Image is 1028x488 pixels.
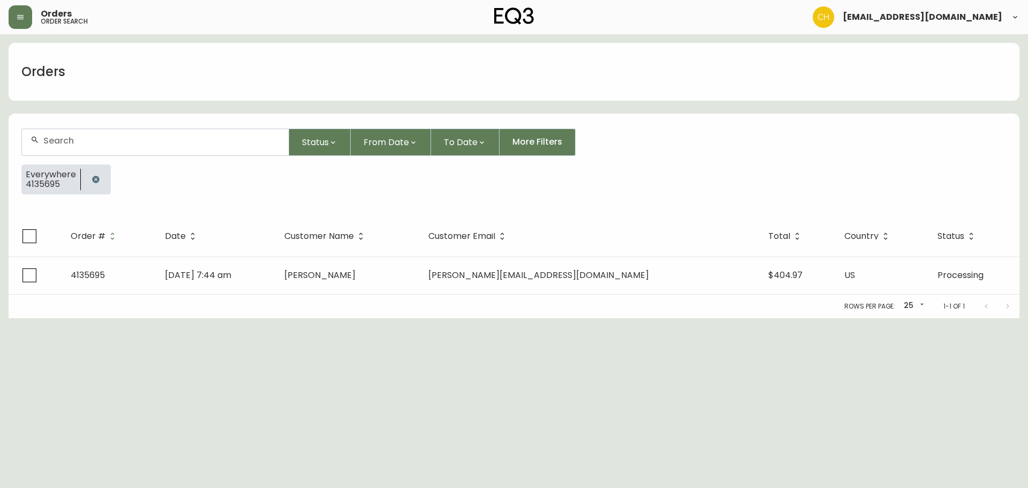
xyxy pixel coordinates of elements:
[428,231,509,241] span: Customer Email
[844,302,895,311] p: Rows per page:
[813,6,834,28] img: 6288462cea190ebb98a2c2f3c744dd7e
[289,129,351,156] button: Status
[428,233,495,239] span: Customer Email
[351,129,431,156] button: From Date
[938,231,978,241] span: Status
[844,231,893,241] span: Country
[302,136,329,149] span: Status
[41,10,72,18] span: Orders
[938,233,964,239] span: Status
[768,231,804,241] span: Total
[284,269,356,281] span: [PERSON_NAME]
[943,302,965,311] p: 1-1 of 1
[512,136,562,148] span: More Filters
[844,233,879,239] span: Country
[843,13,1002,21] span: [EMAIL_ADDRESS][DOMAIN_NAME]
[26,170,76,179] span: Everywhere
[71,231,119,241] span: Order #
[428,269,649,281] span: [PERSON_NAME][EMAIL_ADDRESS][DOMAIN_NAME]
[21,63,65,81] h1: Orders
[284,231,368,241] span: Customer Name
[444,136,478,149] span: To Date
[41,18,88,25] h5: order search
[364,136,409,149] span: From Date
[165,231,200,241] span: Date
[768,269,803,281] span: $404.97
[43,136,280,146] input: Search
[899,297,926,315] div: 25
[844,269,855,281] span: US
[284,233,354,239] span: Customer Name
[26,179,76,189] span: 4135695
[165,269,231,281] span: [DATE] 7:44 am
[71,233,105,239] span: Order #
[431,129,500,156] button: To Date
[938,269,984,281] span: Processing
[71,269,105,281] span: 4135695
[768,233,790,239] span: Total
[500,129,576,156] button: More Filters
[494,7,534,25] img: logo
[165,233,186,239] span: Date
